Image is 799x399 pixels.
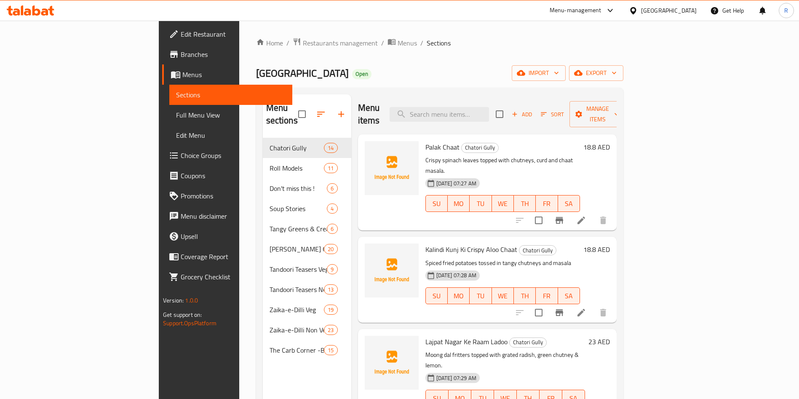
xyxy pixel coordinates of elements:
[324,325,337,335] div: items
[270,183,327,193] div: Don't miss this !
[425,350,585,371] p: Moong dal fritters topped with grated radish, green chutney & lemon.
[327,225,337,233] span: 6
[327,205,337,213] span: 4
[293,105,311,123] span: Select all sections
[263,320,351,340] div: Zaika-e-Dilli Non Veg23
[539,290,554,302] span: FR
[327,264,337,274] div: items
[324,284,337,295] div: items
[519,245,556,255] div: Chatori Gully
[583,141,610,153] h6: 18.8 AED
[420,38,423,48] li: /
[536,195,558,212] button: FR
[185,295,198,306] span: 1.0.0
[324,306,337,314] span: 19
[176,130,286,140] span: Edit Menu
[576,68,617,78] span: export
[451,290,466,302] span: MO
[270,143,324,153] span: Chatori Gully
[270,305,324,315] span: Zaika-e-Dilli Veg
[588,336,610,348] h6: 23 AED
[530,212,548,229] span: Select to update
[425,155,580,176] p: Crispy spinach leaves topped with chutneys, curd and chaat masala.
[541,110,564,119] span: Sort
[448,195,470,212] button: MO
[181,150,286,161] span: Choice Groups
[163,318,216,329] a: Support.OpsPlatform
[510,110,533,119] span: Add
[263,259,351,279] div: Tandoori Teasers Veg9
[473,198,488,210] span: TU
[162,145,292,166] a: Choice Groups
[569,101,626,127] button: Manage items
[514,287,536,304] button: TH
[169,125,292,145] a: Edit Menu
[470,287,492,304] button: TU
[550,5,601,16] div: Menu-management
[324,163,337,173] div: items
[558,195,580,212] button: SA
[425,258,580,268] p: Spiced fried potatoes tossed in tangy chutneys and masala
[162,166,292,186] a: Coupons
[433,179,480,187] span: [DATE] 07:27 AM
[352,70,371,78] span: Open
[331,104,351,124] button: Add section
[162,246,292,267] a: Coverage Report
[519,246,556,255] span: Chatori Gully
[270,224,327,234] span: Tangy Greens & Creamy Scenes
[162,186,292,206] a: Promotions
[181,49,286,59] span: Branches
[495,198,510,210] span: WE
[263,134,351,364] nav: Menu sections
[518,68,559,78] span: import
[576,104,619,125] span: Manage items
[365,336,419,390] img: Lajpat Nagar Ke Raam Ladoo
[425,243,517,256] span: Kalindi Kunj Ki Crispy Aloo Chaat
[181,211,286,221] span: Menu disclaimer
[181,191,286,201] span: Promotions
[263,198,351,219] div: Soup Stories4
[270,345,324,355] div: The Carb Corner -Breads & Rice
[425,195,448,212] button: SU
[181,231,286,241] span: Upsell
[270,204,327,214] span: Soup Stories
[263,279,351,300] div: Tandoori Teasers Non Veg13
[509,337,547,348] div: Chatori Gully
[324,305,337,315] div: items
[433,374,480,382] span: [DATE] 07:29 AM
[263,178,351,198] div: Don't miss this !6
[169,105,292,125] a: Full Menu View
[576,215,586,225] a: Edit menu item
[539,198,554,210] span: FR
[561,290,577,302] span: SA
[162,267,292,287] a: Grocery Checklist
[510,337,546,347] span: Chatori Gully
[461,143,499,153] div: Chatori Gully
[473,290,488,302] span: TU
[270,244,324,254] div: Van Wala Chinese
[181,171,286,181] span: Coupons
[176,90,286,100] span: Sections
[561,198,577,210] span: SA
[387,37,417,48] a: Menus
[324,144,337,152] span: 14
[256,64,349,83] span: [GEOGRAPHIC_DATA]
[270,284,324,295] span: Tandoori Teasers Non Veg
[169,85,292,105] a: Sections
[324,245,337,253] span: 20
[263,300,351,320] div: Zaika-e-Dilli Veg19
[425,335,508,348] span: Lajpat Nagar Ke Raam Ladoo
[569,65,623,81] button: export
[327,185,337,193] span: 6
[263,138,351,158] div: Chatori Gully14
[324,143,337,153] div: items
[303,38,378,48] span: Restaurants management
[163,309,202,320] span: Get support on:
[583,244,610,255] h6: 18.8 AED
[324,326,337,334] span: 23
[425,287,448,304] button: SU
